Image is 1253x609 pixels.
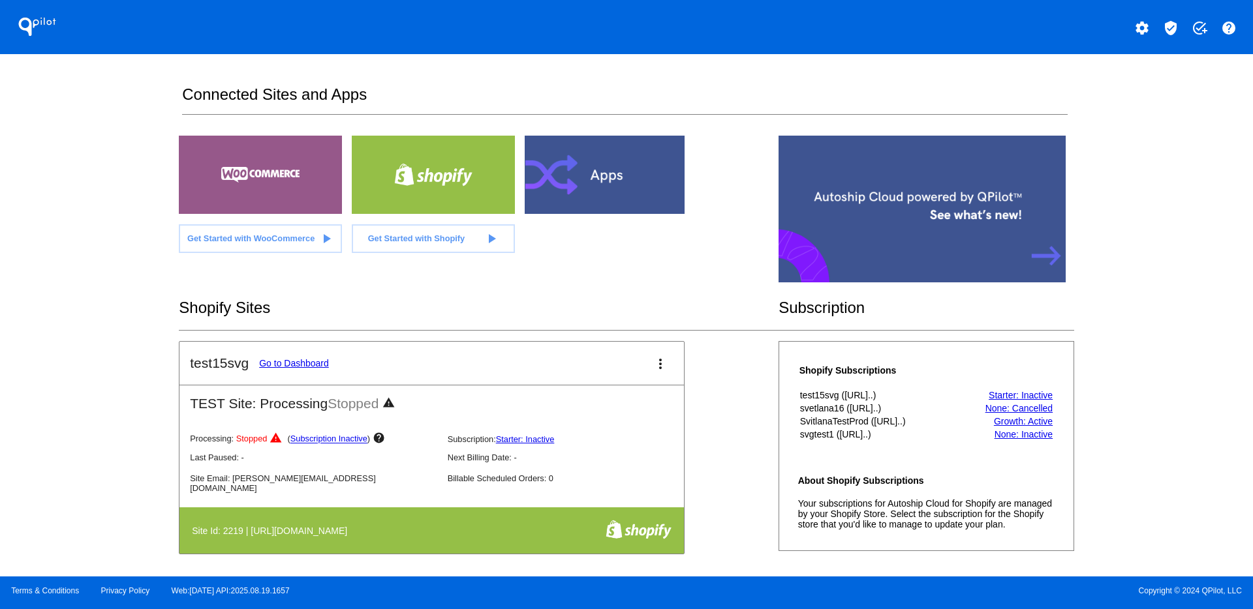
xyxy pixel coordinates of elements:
[368,233,465,243] span: Get Started with Shopify
[994,416,1053,426] a: Growth: Active
[653,356,668,372] mat-icon: more_vert
[448,453,694,462] p: Next Billing Date: -
[11,586,79,595] a: Terms & Conditions
[190,473,437,493] p: Site Email: [PERSON_NAME][EMAIL_ADDRESS][DOMAIN_NAME]
[496,434,555,444] a: Starter: Inactive
[236,434,268,444] span: Stopped
[1192,20,1207,36] mat-icon: add_task
[352,224,515,253] a: Get Started with Shopify
[11,14,63,40] h1: QPilot
[995,429,1053,439] a: None: Inactive
[799,365,953,376] h4: Shopify Subscriptions
[179,299,779,317] h2: Shopify Sites
[799,428,953,440] th: svgtest1 ([URL]..)
[798,498,1055,529] p: Your subscriptions for Autoship Cloud for Shopify are managed by your Shopify Store. Select the s...
[190,453,437,462] p: Last Paused: -
[187,233,315,243] span: Get Started with WooCommerce
[1163,20,1179,36] mat-icon: verified_user
[1221,20,1237,36] mat-icon: help
[779,299,1074,317] h2: Subscription
[101,586,150,595] a: Privacy Policy
[259,358,329,368] a: Go to Dashboard
[1134,20,1150,36] mat-icon: settings
[373,432,388,447] mat-icon: help
[182,85,1067,115] h2: Connected Sites and Apps
[989,390,1053,400] a: Starter: Inactive
[382,396,398,412] mat-icon: warning
[192,526,354,536] h4: Site Id: 2219 | [URL][DOMAIN_NAME]
[484,231,499,246] mat-icon: play_arrow
[179,385,684,412] h2: TEST Site: Processing
[985,403,1053,413] a: None: Cancelled
[606,520,672,539] img: f8a94bdc-cb89-4d40-bdcd-a0261eff8977
[799,389,953,401] th: test15svg ([URL]..)
[172,586,290,595] a: Web:[DATE] API:2025.08.19.1657
[288,434,371,444] span: ( )
[799,402,953,414] th: svetlana16 ([URL]..)
[638,586,1242,595] span: Copyright © 2024 QPilot, LLC
[448,434,694,444] p: Subscription:
[290,434,367,444] a: Subscription Inactive
[798,475,1055,486] h4: About Shopify Subscriptions
[190,432,437,447] p: Processing:
[270,432,285,447] mat-icon: warning
[328,396,379,411] span: Stopped
[448,473,694,483] p: Billable Scheduled Orders: 0
[799,415,953,427] th: SvitlanaTestProd ([URL]..)
[190,355,249,371] h2: test15svg
[179,224,342,253] a: Get Started with WooCommerce
[318,231,334,246] mat-icon: play_arrow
